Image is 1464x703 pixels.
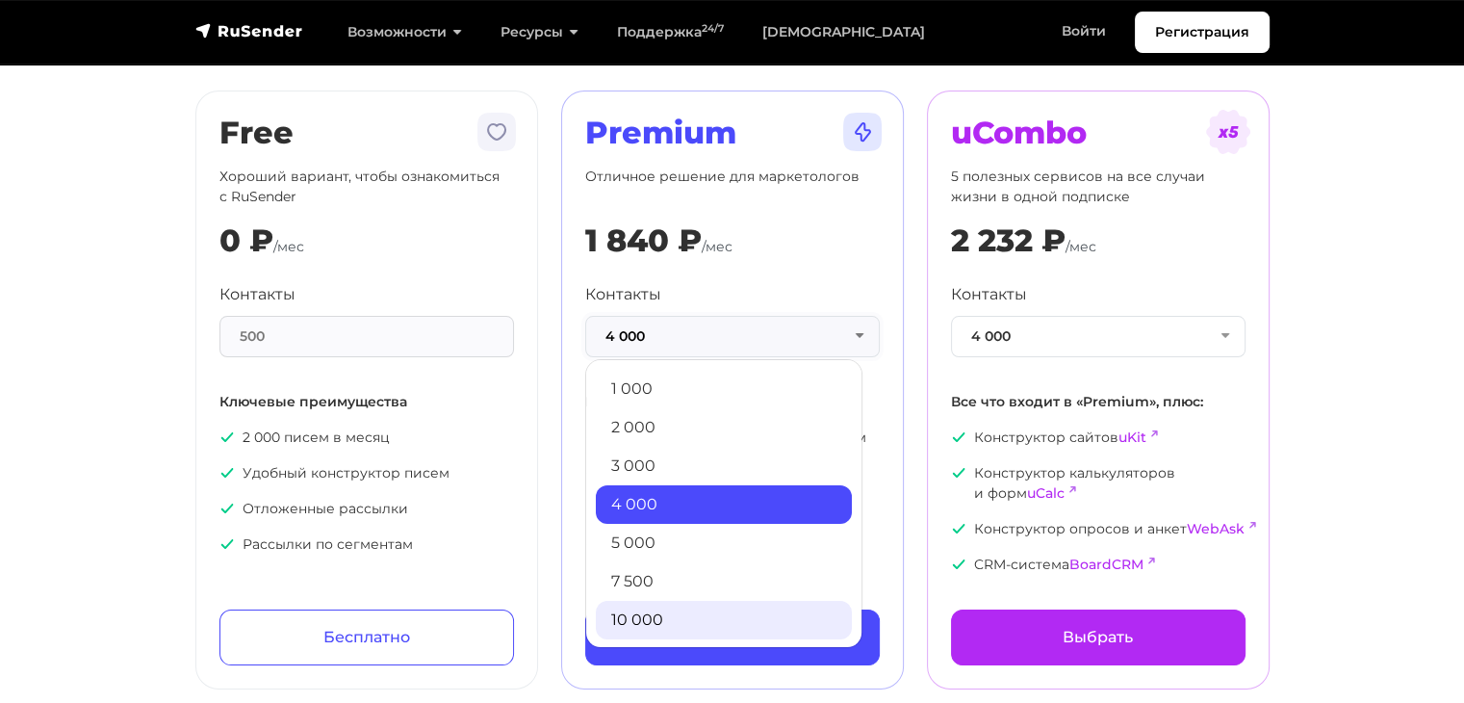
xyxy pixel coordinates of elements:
a: uKit [1118,429,1146,446]
label: Контакты [951,283,1027,306]
img: tarif-ucombo.svg [1205,109,1251,155]
a: Возможности [328,13,481,52]
a: 2 000 [596,408,852,447]
span: /мес [702,238,732,255]
img: icon-ok.svg [951,557,966,572]
p: Ключевые преимущества [219,392,514,412]
h2: Free [219,115,514,151]
h2: uCombo [951,115,1246,151]
p: Хороший вариант, чтобы ознакомиться с RuSender [219,167,514,207]
span: /мес [1066,238,1096,255]
img: icon-ok.svg [219,430,235,445]
p: Отличное решение для маркетологов [585,167,880,207]
p: Конструктор опросов и анкет [951,519,1246,539]
a: Бесплатно [219,610,514,665]
label: Контакты [585,283,661,306]
div: 0 ₽ [219,222,273,259]
a: Войти [1042,12,1125,51]
a: Поддержка24/7 [598,13,743,52]
a: Регистрация [1135,12,1270,53]
p: Отложенные рассылки [219,499,514,519]
ul: 4 000 [585,359,862,648]
a: [DEMOGRAPHIC_DATA] [743,13,944,52]
a: Ресурсы [481,13,598,52]
img: icon-ok.svg [219,536,235,552]
a: 13 000 [596,639,852,678]
img: icon-ok.svg [219,501,235,516]
a: BoardCRM [1069,556,1143,573]
p: CRM-система [951,555,1246,575]
a: Выбрать [951,610,1246,665]
p: Конструктор калькуляторов и форм [951,463,1246,504]
p: 5 полезных сервисов на все случаи жизни в одной подписке [951,167,1246,207]
p: 2 000 писем в месяц [219,428,514,448]
img: icon-ok.svg [951,465,966,481]
img: icon-ok.svg [951,521,966,536]
div: 1 840 ₽ [585,222,702,259]
a: 5 000 [596,524,852,562]
a: 3 000 [596,447,852,485]
img: tarif-premium.svg [839,109,886,155]
div: 2 232 ₽ [951,222,1066,259]
button: 4 000 [951,316,1246,357]
p: Конструктор сайтов [951,428,1246,448]
a: 7 500 [596,562,852,601]
p: Удобный конструктор писем [219,463,514,483]
img: icon-ok.svg [219,465,235,481]
a: 4 000 [596,485,852,524]
p: Рассылки по сегментам [219,534,514,555]
a: 1 000 [596,370,852,408]
label: Контакты [219,283,295,306]
sup: 24/7 [702,22,724,35]
img: RuSender [195,21,303,40]
img: icon-ok.svg [951,430,966,445]
p: Все что входит в «Premium», плюс: [951,392,1246,412]
a: WebAsk [1187,520,1245,537]
a: 10 000 [596,601,852,639]
img: tarif-free.svg [474,109,520,155]
span: /мес [273,238,304,255]
button: 4 000 [585,316,880,357]
a: uCalc [1027,484,1065,502]
h2: Premium [585,115,880,151]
